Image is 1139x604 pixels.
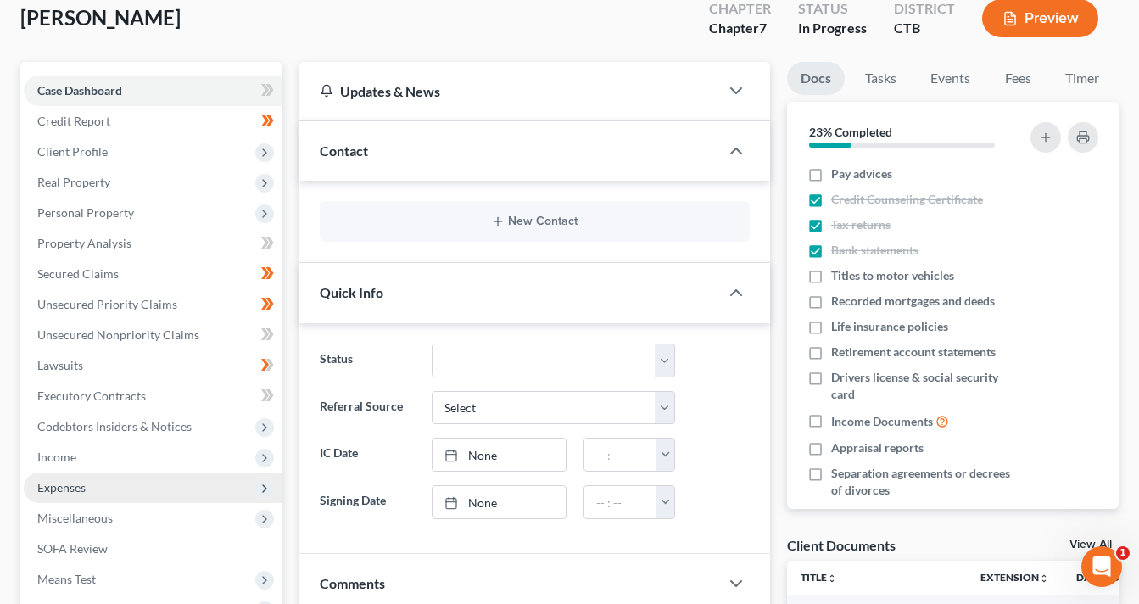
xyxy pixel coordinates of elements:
a: Events [917,62,984,95]
span: Case Dashboard [37,83,122,98]
span: Bank statements [831,242,918,259]
label: Status [311,344,423,377]
a: Tasks [851,62,910,95]
span: Codebtors Insiders & Notices [37,419,192,433]
span: Expenses [37,480,86,495]
span: Property Analysis [37,236,131,250]
div: CTB [894,19,955,38]
span: Unsecured Priority Claims [37,297,177,311]
div: Updates & News [320,82,699,100]
a: Property Analysis [24,228,282,259]
strong: 23% Completed [809,125,892,139]
a: SOFA Review [24,534,282,564]
a: Fees [991,62,1045,95]
span: Contact [320,143,368,159]
label: Referral Source [311,391,423,425]
span: 1 [1116,546,1130,560]
span: Income [37,450,76,464]
span: Client Profile [37,144,108,159]
span: Separation agreements or decrees of divorces [831,465,1021,499]
a: Secured Claims [24,259,282,289]
div: Chapter [709,19,771,38]
label: IC Date [311,438,423,472]
input: -- : -- [584,439,656,471]
span: Income Documents [831,413,933,430]
input: -- : -- [584,486,656,518]
div: In Progress [798,19,867,38]
span: Comments [320,575,385,591]
a: Docs [787,62,845,95]
a: None [433,486,566,518]
a: Timer [1052,62,1113,95]
span: SOFA Review [37,541,108,556]
iframe: Intercom live chat [1081,546,1122,587]
span: Lawsuits [37,358,83,372]
div: Client Documents [787,536,896,554]
span: Drivers license & social security card [831,369,1021,403]
button: New Contact [333,215,736,228]
a: Titleunfold_more [801,571,837,584]
span: Real Property [37,175,110,189]
span: Credit Counseling Certificate [831,191,983,208]
label: Signing Date [311,485,423,519]
span: Means Test [37,572,96,586]
span: Executory Contracts [37,389,146,403]
span: Quick Info [320,284,383,300]
i: unfold_more [827,573,837,584]
span: Retirement account statements [831,344,996,361]
span: Tax returns [831,216,891,233]
a: Unsecured Nonpriority Claims [24,320,282,350]
span: Life insurance policies [831,318,948,335]
a: None [433,439,566,471]
a: Case Dashboard [24,75,282,106]
span: Recorded mortgages and deeds [831,293,995,310]
span: Secured Claims [37,266,119,281]
span: Appraisal reports [831,439,924,456]
span: Miscellaneous [37,511,113,525]
span: 7 [759,20,767,36]
a: Lawsuits [24,350,282,381]
span: [PERSON_NAME] [20,5,181,30]
span: Titles to motor vehicles [831,267,954,284]
span: Credit Report [37,114,110,128]
a: Unsecured Priority Claims [24,289,282,320]
span: Personal Property [37,205,134,220]
a: View All [1069,539,1112,551]
span: Pay advices [831,165,892,182]
a: Executory Contracts [24,381,282,411]
a: Extensionunfold_more [980,571,1049,584]
i: unfold_more [1039,573,1049,584]
span: Unsecured Nonpriority Claims [37,327,199,342]
a: Credit Report [24,106,282,137]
